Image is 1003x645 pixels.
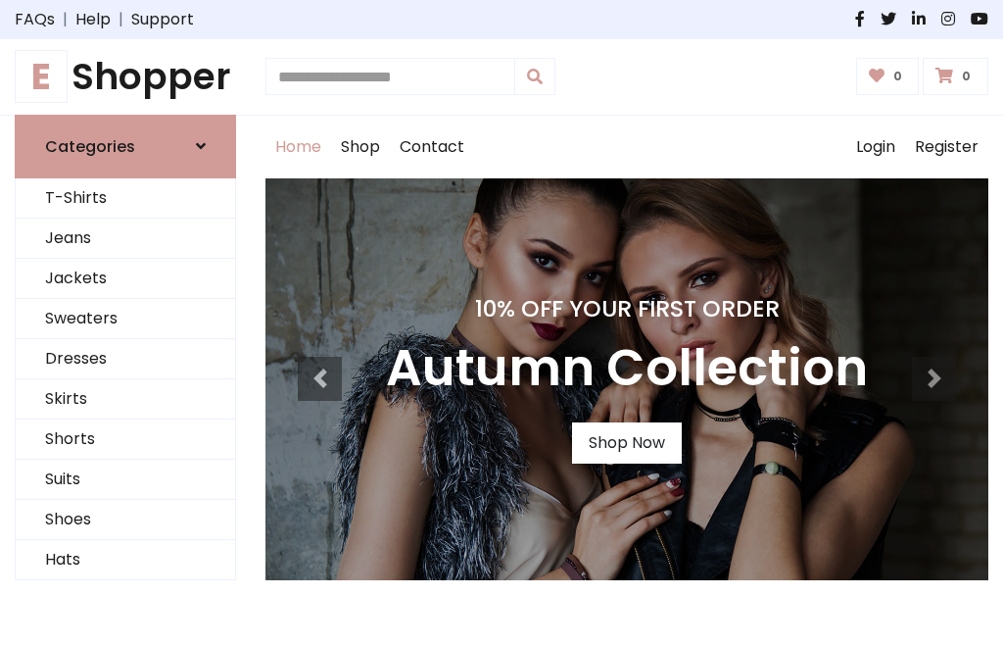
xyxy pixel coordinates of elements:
a: Support [131,8,194,31]
a: Skirts [16,379,235,420]
span: | [55,8,75,31]
span: 0 [888,68,907,85]
a: Register [905,116,988,178]
a: Shoes [16,500,235,540]
a: Suits [16,460,235,500]
a: EShopper [15,55,236,99]
a: Contact [390,116,474,178]
a: T-Shirts [16,178,235,219]
a: Hats [16,540,235,580]
span: | [111,8,131,31]
h1: Shopper [15,55,236,99]
h4: 10% Off Your First Order [386,295,868,322]
a: 0 [923,58,988,95]
h6: Categories [45,137,135,156]
a: Login [846,116,905,178]
a: Shop Now [572,422,682,464]
a: Jeans [16,219,235,259]
span: E [15,50,68,103]
a: Help [75,8,111,31]
span: 0 [957,68,976,85]
a: Categories [15,115,236,178]
a: Shorts [16,420,235,460]
a: Home [265,116,331,178]
h3: Autumn Collection [386,338,868,399]
a: Jackets [16,259,235,299]
a: FAQs [15,8,55,31]
a: Sweaters [16,299,235,339]
a: Shop [331,116,390,178]
a: Dresses [16,339,235,379]
a: 0 [856,58,920,95]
